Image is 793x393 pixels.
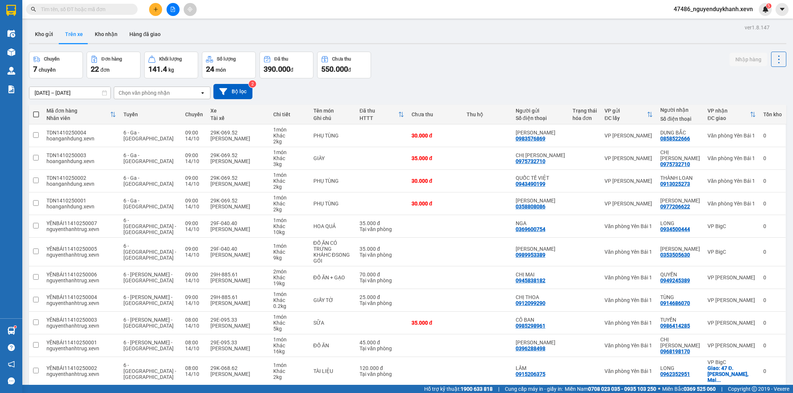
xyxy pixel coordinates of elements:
div: MINH ANH [516,198,565,204]
div: 14/10 [185,300,203,306]
div: ĐC giao [707,115,750,121]
div: 14/10 [185,323,203,329]
div: YÊNBÁI11410250006 [46,272,116,277]
div: Văn phòng Yên Bái 1 [707,201,756,207]
div: Người nhận [660,107,700,113]
div: 0 [763,155,782,161]
div: 2 kg [273,207,306,212]
div: Văn phòng Yên Bái 1 [605,342,653,348]
div: [PERSON_NAME] [210,252,266,258]
div: VP [PERSON_NAME] [707,320,756,326]
div: nguyenthanhtrug.xevn [46,226,116,232]
div: Tại văn phòng [360,300,404,306]
div: Số điện thoại [516,115,565,121]
div: Khác [273,249,306,255]
div: GIANG LÊ [516,340,565,345]
div: TÙNG [660,294,700,300]
div: YÊNBÁI11410250002 [46,365,116,371]
div: 0 [763,249,782,255]
div: 08:00 [185,317,203,323]
span: đ [348,67,351,73]
div: 0858522666 [660,136,690,142]
div: 0975732710 [516,158,545,164]
sup: 2 [249,80,256,88]
div: HOA QUẢ [313,223,352,229]
div: 29E-095.33 [210,317,266,323]
div: 0975732710 [660,161,690,167]
div: Chọn văn phòng nhận [119,89,170,97]
img: solution-icon [7,85,15,93]
span: 6 - [PERSON_NAME] - [GEOGRAPHIC_DATA] [123,340,174,351]
span: 22 [91,65,99,74]
div: QUYỀN [660,272,700,277]
div: Thu hộ [467,111,508,117]
span: 390.000 [264,65,290,74]
div: 1 món [273,172,306,178]
div: 45.000 đ [360,340,404,345]
div: Mã đơn hàng [46,108,110,114]
div: 29H-885.61 [210,294,266,300]
button: Khối lượng141.4kg [144,52,198,78]
div: ver 1.8.147 [745,23,770,32]
div: 29K-069.52 [210,130,266,136]
span: file-add [170,7,175,12]
th: Toggle SortBy [356,105,408,124]
img: warehouse-icon [7,48,15,56]
div: Khác [273,178,306,184]
button: plus [149,3,162,16]
div: 09:00 [185,130,203,136]
img: warehouse-icon [7,67,15,75]
div: VP nhận [707,108,750,114]
div: [PERSON_NAME] [210,136,266,142]
div: VP BigC [707,359,756,365]
div: LONG [660,220,700,226]
div: 0353505630 [660,252,690,258]
input: Select a date range. [29,87,110,99]
div: 29F-040.40 [210,246,266,252]
div: Văn phòng Yên Bái 1 [605,368,653,374]
button: aim [184,3,197,16]
button: Chưa thu550.000đ [317,52,371,78]
div: 2 kg [273,184,306,190]
button: Kho gửi [29,25,59,43]
div: 09:00 [185,152,203,158]
div: 10 kg [273,229,306,235]
div: Chưa thu [332,56,351,62]
div: 08:00 [185,365,203,371]
div: 0 [763,178,782,184]
div: LÂM [516,365,565,371]
th: Toggle SortBy [43,105,120,124]
div: [PERSON_NAME] [210,323,266,329]
div: Số điện thoại [660,116,700,122]
div: Đã thu [274,56,288,62]
div: Tại văn phòng [360,252,404,258]
div: THÀNH LOAN [660,175,700,181]
div: 1 món [273,243,306,249]
div: Người gửi [516,108,565,114]
button: Trên xe [59,25,89,43]
div: VP [PERSON_NAME] [605,201,653,207]
div: 1 món [273,127,306,133]
div: Tại văn phòng [360,277,404,283]
div: Chưa thu [412,111,459,117]
div: Tài xế [210,115,266,121]
div: YÊNBÁI11410250005 [46,246,116,252]
span: 6 - [GEOGRAPHIC_DATA] - [GEOGRAPHIC_DATA] [123,362,176,380]
div: Văn phòng Yên Bái 1 [605,223,653,229]
div: KHÁHC ĐSONG GÓI [313,252,352,264]
div: HTTT [360,115,398,121]
div: VP [PERSON_NAME] [605,155,653,161]
div: Văn phòng Yên Bái 1 [707,133,756,139]
div: nguyenthanhtrug.xevn [46,345,116,351]
div: Tại văn phòng [360,371,404,377]
div: [PERSON_NAME] [210,181,266,187]
span: 6 - Ga - [GEOGRAPHIC_DATA] [123,152,174,164]
div: 25.000 đ [360,294,404,300]
div: Khối lượng [159,56,182,62]
div: 0912099290 [516,300,545,306]
div: TUẤN VŨ [660,246,700,252]
div: 0949245389 [660,277,690,283]
div: 14/10 [185,204,203,210]
img: warehouse-icon [7,327,15,335]
div: NGA [516,220,565,226]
